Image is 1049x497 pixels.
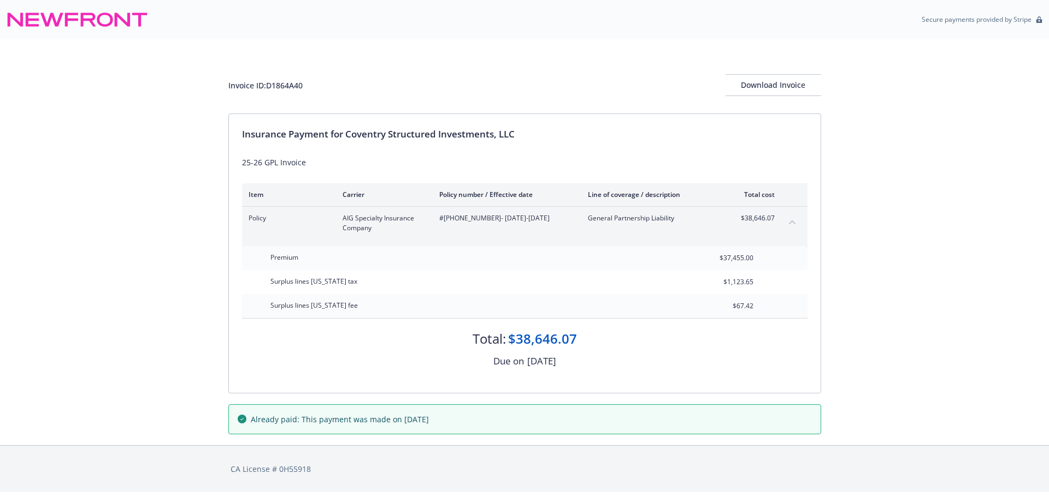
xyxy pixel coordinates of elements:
div: Line of coverage / description [588,190,716,199]
span: General Partnership Liability [588,213,716,223]
button: Download Invoice [726,74,821,96]
span: Surplus lines [US_STATE] fee [270,301,358,310]
input: 0.00 [689,298,760,314]
div: $38,646.07 [508,330,577,348]
p: Secure payments provided by Stripe [922,15,1032,24]
span: Surplus lines [US_STATE] tax [270,277,357,286]
div: Total cost [734,190,775,199]
span: AIG Specialty Insurance Company [343,213,422,233]
div: Invoice ID: D1864A40 [228,80,303,91]
div: CA License # 0H55918 [231,463,819,475]
div: Policy number / Effective date [439,190,570,199]
div: PolicyAIG Specialty Insurance Company#[PHONE_NUMBER]- [DATE]-[DATE]General Partnership Liability$... [242,207,808,239]
div: Total: [473,330,506,348]
div: [DATE] [527,354,556,368]
div: Due on [493,354,524,368]
input: 0.00 [689,250,760,266]
span: Policy [249,213,325,223]
div: Item [249,190,325,199]
div: Carrier [343,190,422,199]
div: Insurance Payment for Coventry Structured Investments, LLC [242,127,808,141]
input: 0.00 [689,274,760,290]
div: 25-26 GPL Invoice [242,157,808,168]
div: Download Invoice [726,75,821,95]
button: collapse content [783,213,801,231]
span: #[PHONE_NUMBER] - [DATE]-[DATE] [439,213,570,223]
span: Already paid: This payment was made on [DATE] [251,414,429,425]
span: Premium [270,253,298,262]
span: $38,646.07 [734,213,775,223]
